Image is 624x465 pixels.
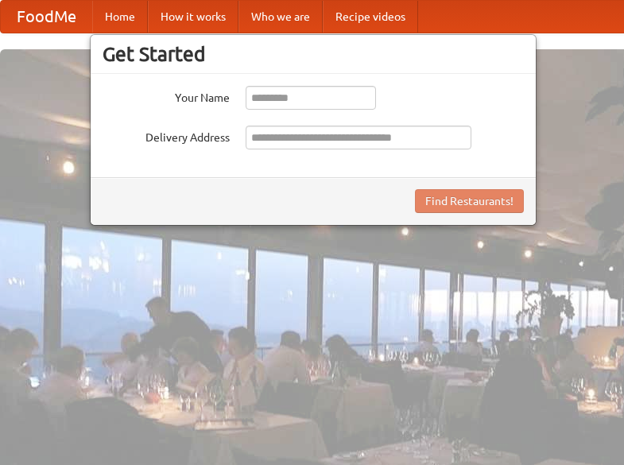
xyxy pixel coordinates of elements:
[415,189,524,213] button: Find Restaurants!
[92,1,148,33] a: Home
[238,1,323,33] a: Who we are
[103,86,230,106] label: Your Name
[103,42,524,66] h3: Get Started
[103,126,230,145] label: Delivery Address
[148,1,238,33] a: How it works
[323,1,418,33] a: Recipe videos
[1,1,92,33] a: FoodMe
